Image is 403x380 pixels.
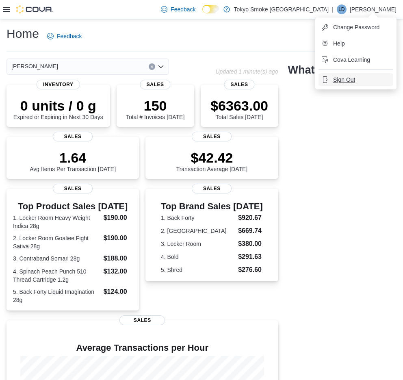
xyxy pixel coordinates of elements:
[202,13,203,14] span: Dark Mode
[176,150,248,166] p: $42.42
[104,254,133,263] dd: $188.00
[161,214,235,222] dt: 1. Back Forty
[318,37,393,50] button: Help
[332,4,334,14] p: |
[224,80,255,89] span: Sales
[57,32,82,40] span: Feedback
[192,184,232,193] span: Sales
[333,23,379,31] span: Change Password
[333,56,370,64] span: Cova Learning
[238,252,263,262] dd: $291.63
[238,239,263,249] dd: $380.00
[350,4,396,14] p: [PERSON_NAME]
[161,227,235,235] dt: 2. [GEOGRAPHIC_DATA]
[140,80,171,89] span: Sales
[53,184,93,193] span: Sales
[158,63,164,70] button: Open list of options
[11,61,58,71] span: [PERSON_NAME]
[13,98,103,120] div: Expired or Expiring in Next 30 Days
[16,5,53,13] img: Cova
[30,150,116,172] div: Avg Items Per Transaction [DATE]
[161,253,235,261] dt: 4. Bold
[192,132,232,141] span: Sales
[337,4,347,14] div: Liam Dickie
[234,4,329,14] p: Tokyo Smoke [GEOGRAPHIC_DATA]
[119,315,165,325] span: Sales
[13,267,100,284] dt: 4. Spinach Peach Punch 510 Thread Cartridge 1.2g
[161,202,263,211] h3: Top Brand Sales [DATE]
[13,98,103,114] p: 0 units / 0 g
[104,213,133,223] dd: $190.00
[238,265,263,275] dd: $276.60
[13,254,100,263] dt: 3. Contraband Somari 28g
[44,28,85,44] a: Feedback
[171,5,195,13] span: Feedback
[13,288,100,304] dt: 5. Back Forty Liquid Imagination 28g
[126,98,184,114] p: 150
[288,63,348,76] h2: What's new
[6,26,39,42] h1: Home
[318,53,393,66] button: Cova Learning
[210,98,268,114] p: $6363.00
[13,234,100,250] dt: 2. Locker Room Goaliee Fight Sativa 28g
[161,266,235,274] dt: 5. Shred
[161,240,235,248] dt: 3. Locker Room
[202,5,219,13] input: Dark Mode
[37,80,80,89] span: Inventory
[215,68,278,75] p: Updated 1 minute(s) ago
[104,267,133,276] dd: $132.00
[318,73,393,86] button: Sign Out
[158,1,199,17] a: Feedback
[53,132,93,141] span: Sales
[333,39,345,48] span: Help
[238,226,263,236] dd: $669.74
[13,202,132,211] h3: Top Product Sales [DATE]
[238,213,263,223] dd: $920.67
[176,150,248,172] div: Transaction Average [DATE]
[210,98,268,120] div: Total Sales [DATE]
[149,63,155,70] button: Clear input
[126,98,184,120] div: Total # Invoices [DATE]
[13,343,272,353] h4: Average Transactions per Hour
[104,287,133,297] dd: $124.00
[338,4,344,14] span: LD
[104,233,133,243] dd: $190.00
[318,21,393,34] button: Change Password
[13,214,100,230] dt: 1. Locker Room Heavy Weight Indica 28g
[333,76,355,84] span: Sign Out
[30,150,116,166] p: 1.64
